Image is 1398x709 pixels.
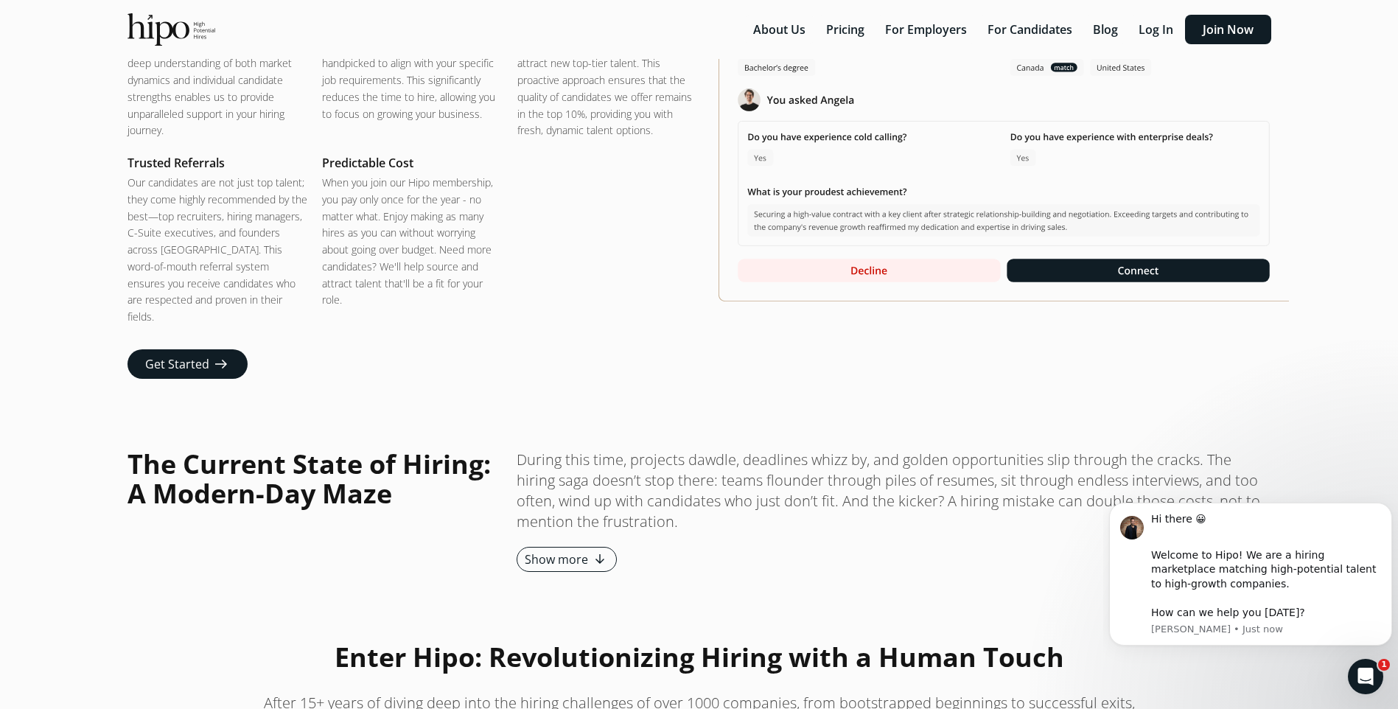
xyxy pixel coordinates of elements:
[127,450,496,509] h1: The Current State of Hiring: A Modern-Day Maze
[979,15,1081,44] button: For Candidates
[127,154,308,172] h5: Trusted Referrals
[1103,484,1398,702] iframe: Intercom notifications message
[817,21,876,38] a: Pricing
[1084,21,1130,38] a: Blog
[212,355,230,373] span: arrow_right_alt
[127,175,308,326] p: Our candidates are not just top talent; they come highly recommended by the best—top recruiters, ...
[817,15,873,44] button: Pricing
[1348,659,1383,694] iframe: Intercom live chat
[322,175,503,309] p: When you join our Hipo membership, you pay only once for the year - no matter what. Enjoy making ...
[876,15,976,44] button: For Employers
[1185,15,1271,44] button: Join Now
[322,154,503,172] h5: Predictable Cost
[1130,15,1182,44] button: Log In
[1378,659,1390,671] span: 1
[517,547,617,572] button: Show more arrow_downward_alt
[591,551,609,568] span: arrow_downward_alt
[127,13,215,46] img: official-logo
[525,551,588,568] span: Show more
[127,349,248,379] button: Get Started arrow_right_alt
[876,21,979,38] a: For Employers
[744,15,814,44] button: About Us
[979,21,1084,38] a: For Candidates
[517,450,1271,532] p: During this time, projects dawdle, deadlines whizz by, and golden opportunities slip through the ...
[744,21,817,38] a: About Us
[517,5,698,139] p: We don’t just rely on our existing talent pool; we consistently engage in outbound efforts to dis...
[1185,21,1271,38] a: Join Now
[127,5,308,139] p: Gain access to unique profile insights and full-service recruitment planning that are not availab...
[1084,15,1127,44] button: Blog
[145,355,209,373] span: Get Started
[322,5,503,122] p: By skipping the time-consuming steps of sourcing, screening, and vetting, we directly match you w...
[1130,21,1185,38] a: Log In
[335,643,1064,672] h1: Enter Hipo: Revolutionizing Hiring with a Human Touch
